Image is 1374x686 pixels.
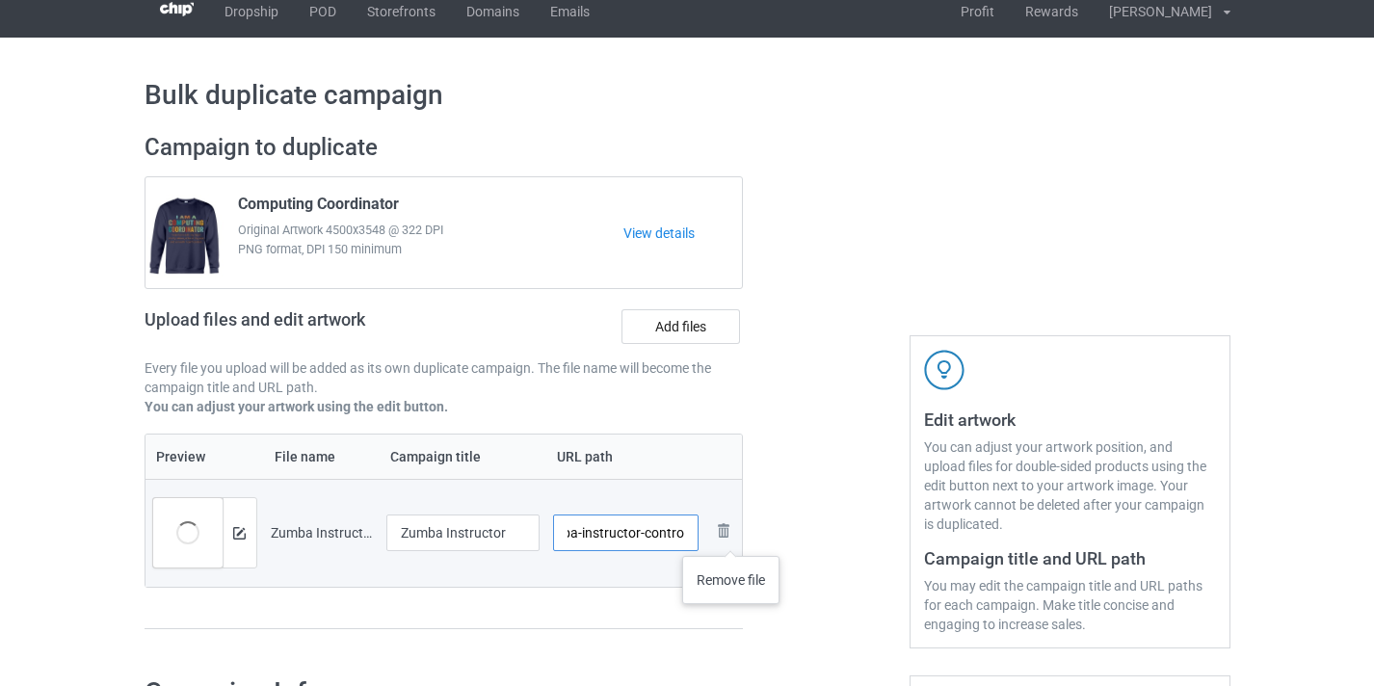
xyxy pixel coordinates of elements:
div: Zumba Instructor-Control.png [271,523,373,542]
th: File name [264,435,380,479]
b: You can adjust your artwork using the edit button. [145,399,448,414]
h1: Bulk duplicate campaign [145,78,1230,113]
th: Campaign title [380,435,547,479]
h3: Edit artwork [924,409,1216,431]
h2: Upload files and edit artwork [145,309,504,345]
th: URL path [546,435,705,479]
img: svg+xml;base64,PD94bWwgdmVyc2lvbj0iMS4wIiBlbmNvZGluZz0iVVRGLTgiPz4KPHN2ZyB3aWR0aD0iMjhweCIgaGVpZ2... [712,519,735,542]
p: Every file you upload will be added as its own duplicate campaign. The file name will become the ... [145,358,744,397]
label: Add files [621,309,740,344]
img: svg+xml;base64,PD94bWwgdmVyc2lvbj0iMS4wIiBlbmNvZGluZz0iVVRGLTgiPz4KPHN2ZyB3aWR0aD0iMTRweCIgaGVpZ2... [233,527,246,540]
div: You may edit the campaign title and URL paths for each campaign. Make title concise and engaging ... [924,576,1216,634]
h3: Campaign title and URL path [924,547,1216,569]
span: PNG format, DPI 150 minimum [238,240,624,259]
span: Computing Coordinator [238,195,399,221]
a: View details [623,224,742,243]
h2: Campaign to duplicate [145,133,744,163]
div: Remove file [682,556,779,604]
div: You can adjust your artwork position, and upload files for double-sided products using the edit b... [924,437,1216,534]
th: Preview [145,435,264,479]
img: 3d383065fc803cdd16c62507c020ddf8.png [160,2,194,16]
span: Original Artwork 4500x3548 @ 322 DPI [238,221,624,240]
img: svg+xml;base64,PD94bWwgdmVyc2lvbj0iMS4wIiBlbmNvZGluZz0iVVRGLTgiPz4KPHN2ZyB3aWR0aD0iNDJweCIgaGVpZ2... [924,350,964,390]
